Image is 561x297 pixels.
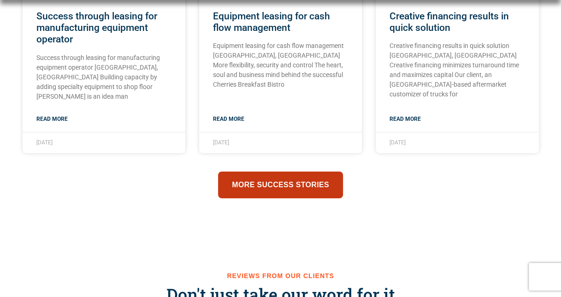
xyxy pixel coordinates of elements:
[218,172,343,198] a: More success stories
[390,41,525,99] p: Creative financing results in quick solution [GEOGRAPHIC_DATA], [GEOGRAPHIC_DATA] Creative financ...
[213,41,348,89] p: Equipment leasing for cash flow management [GEOGRAPHIC_DATA], [GEOGRAPHIC_DATA] More flexibility,...
[390,11,509,33] a: Creative financing results in quick solution
[213,113,244,125] a: Read more about Equipment leasing for cash flow management
[213,11,330,33] a: Equipment leasing for cash flow management
[390,113,421,125] a: Read more about Creative financing results in quick solution
[390,139,406,146] span: [DATE]
[36,113,68,125] a: Read more about Success through leasing for manufacturing equipment operator
[213,139,229,146] span: [DATE]
[232,178,329,191] span: More success stories
[18,272,543,280] h2: Reviews from our clients
[36,11,157,45] a: Success through leasing for manufacturing equipment operator
[36,139,53,146] span: [DATE]
[36,53,171,101] p: Success through leasing for manufacturing equipment operator [GEOGRAPHIC_DATA], [GEOGRAPHIC_DATA]...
